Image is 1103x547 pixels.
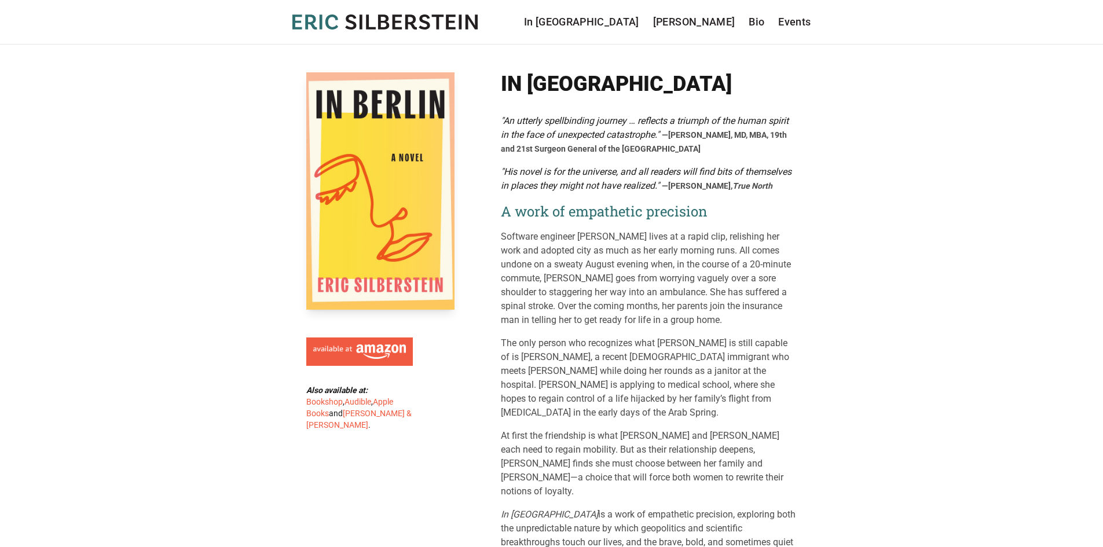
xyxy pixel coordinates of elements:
[306,386,368,395] b: Also available at:
[306,397,343,406] a: Bookshop
[501,115,789,140] em: "An utterly spellbinding journey … reflects a triumph of the human spirit in the face of unexpect...
[313,344,406,359] img: Available at Amazon
[306,409,412,429] a: [PERSON_NAME] & [PERSON_NAME]
[501,230,797,327] p: Software engineer [PERSON_NAME] lives at a rapid clip, relishing her work and adopted city as muc...
[501,509,598,520] i: In [GEOGRAPHIC_DATA]
[662,181,772,190] span: —[PERSON_NAME],
[749,14,764,30] a: Bio
[345,397,371,406] a: Audible
[306,384,417,431] div: , , and .
[306,72,455,310] img: Cover of In Berlin
[501,429,797,498] p: At first the friendship is what [PERSON_NAME] and [PERSON_NAME] each need to regain mobility. But...
[306,333,413,366] a: Available at Amazon
[501,166,791,191] em: "His novel is for the universe, and all readers will find bits of themselves in places they might...
[524,14,639,30] a: In [GEOGRAPHIC_DATA]
[653,14,735,30] a: [PERSON_NAME]
[732,181,772,190] em: True North
[778,14,811,30] a: Events
[501,202,797,221] h2: A work of empathetic precision
[501,72,797,96] h1: In [GEOGRAPHIC_DATA]
[501,336,797,420] p: The only person who recognizes what [PERSON_NAME] is still capable of is [PERSON_NAME], a recent ...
